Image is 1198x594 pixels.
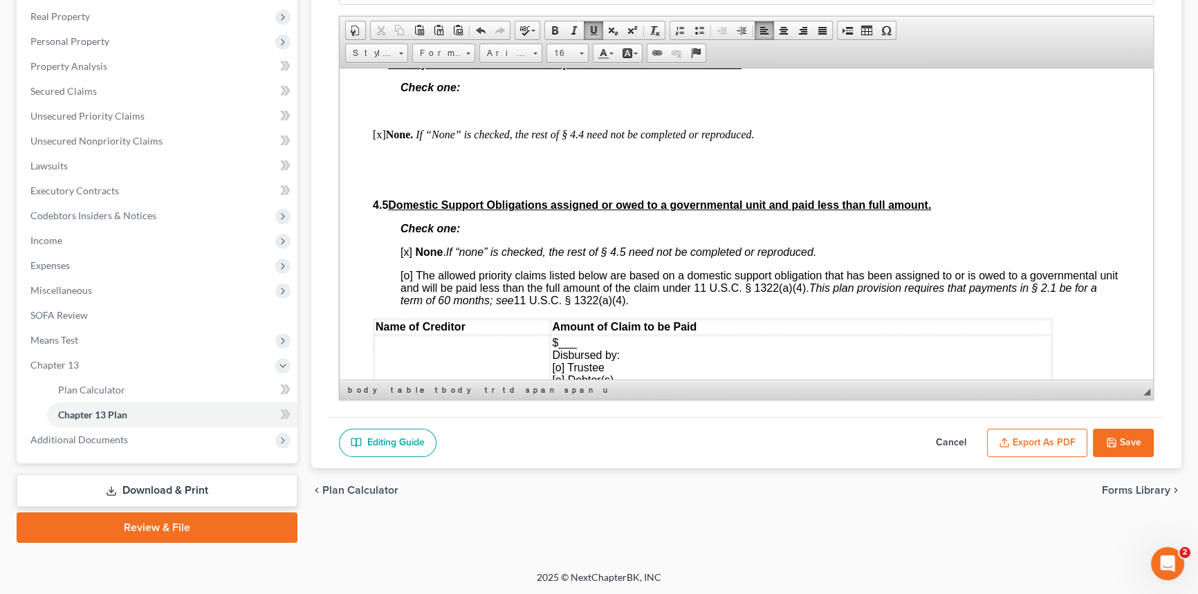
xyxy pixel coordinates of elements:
[921,429,982,458] button: Cancel
[564,21,584,39] a: Italic
[480,44,528,62] span: Arial
[667,44,686,62] a: Unlink
[412,44,475,63] a: Format
[30,60,107,72] span: Property Analysis
[388,383,431,397] a: table element
[623,21,642,39] a: Superscript
[838,21,857,39] a: Insert Page Break for Printing
[471,21,490,39] a: Undo
[857,21,876,39] a: Table
[562,383,599,397] a: span element
[30,35,109,47] span: Personal Property
[30,10,90,22] span: Real Property
[30,234,62,246] span: Income
[690,21,709,39] a: Insert/Remove Bulleted List
[755,21,774,39] a: Align Left
[19,178,297,203] a: Executory Contracts
[448,21,468,39] a: Paste from Word
[413,44,461,62] span: Format
[482,383,499,397] a: tr element
[345,44,408,63] a: Styles
[547,44,575,62] span: 16
[30,85,97,97] span: Secured Claims
[1102,485,1170,496] span: Forms Library
[712,21,732,39] a: Decrease Indent
[19,303,297,328] a: SOFA Review
[1179,547,1190,558] span: 2
[1143,389,1150,396] span: Resize
[774,21,793,39] a: Center
[30,210,156,221] span: Codebtors Insiders & Notices
[19,79,297,104] a: Secured Claims
[600,383,609,397] a: u element
[618,44,642,62] a: Background Color
[58,384,125,396] span: Plan Calculator
[19,154,297,178] a: Lawsuits
[340,68,1153,380] iframe: Rich Text Editor, document-ckeditor
[523,383,560,397] a: span element
[603,21,623,39] a: Subscript
[545,21,564,39] a: Bold
[30,135,163,147] span: Unsecured Nonpriority Claims
[1093,429,1154,458] button: Save
[322,485,398,496] span: Plan Calculator
[345,383,387,397] a: body element
[876,21,896,39] a: Insert Special Character
[409,21,429,39] a: Paste
[1102,485,1181,496] button: Forms Library chevron_right
[1151,547,1184,580] iframe: Intercom live chat
[645,21,665,39] a: Remove Format
[987,429,1087,458] button: Export as PDF
[30,110,145,122] span: Unsecured Priority Claims
[500,383,522,397] a: td element
[429,21,448,39] a: Paste as plain text
[813,21,832,39] a: Justify
[19,129,297,154] a: Unsecured Nonpriority Claims
[732,21,751,39] a: Increase Indent
[686,44,706,62] a: Anchor
[647,44,667,62] a: Link
[30,309,88,321] span: SOFA Review
[17,474,297,507] a: Download & Print
[346,21,365,39] a: Document Properties
[793,21,813,39] a: Align Right
[19,54,297,79] a: Property Analysis
[432,383,481,397] a: tbody element
[58,409,127,420] span: Chapter 13 Plan
[515,21,540,39] a: Spell Checker
[47,378,297,402] a: Plan Calculator
[30,434,128,445] span: Additional Documents
[47,402,297,427] a: Chapter 13 Plan
[479,44,542,63] a: Arial
[30,284,92,296] span: Miscellaneous
[371,21,390,39] a: Cut
[311,485,322,496] i: chevron_left
[212,306,274,317] span: [o] Debtor(s)
[17,512,297,543] a: Review & File
[311,485,398,496] button: chevron_left Plan Calculator
[1170,485,1181,496] i: chevron_right
[584,21,603,39] a: Underline
[19,104,297,129] a: Unsecured Priority Claims
[30,259,70,271] span: Expenses
[30,359,79,371] span: Chapter 13
[30,185,119,196] span: Executory Contracts
[490,21,510,39] a: Redo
